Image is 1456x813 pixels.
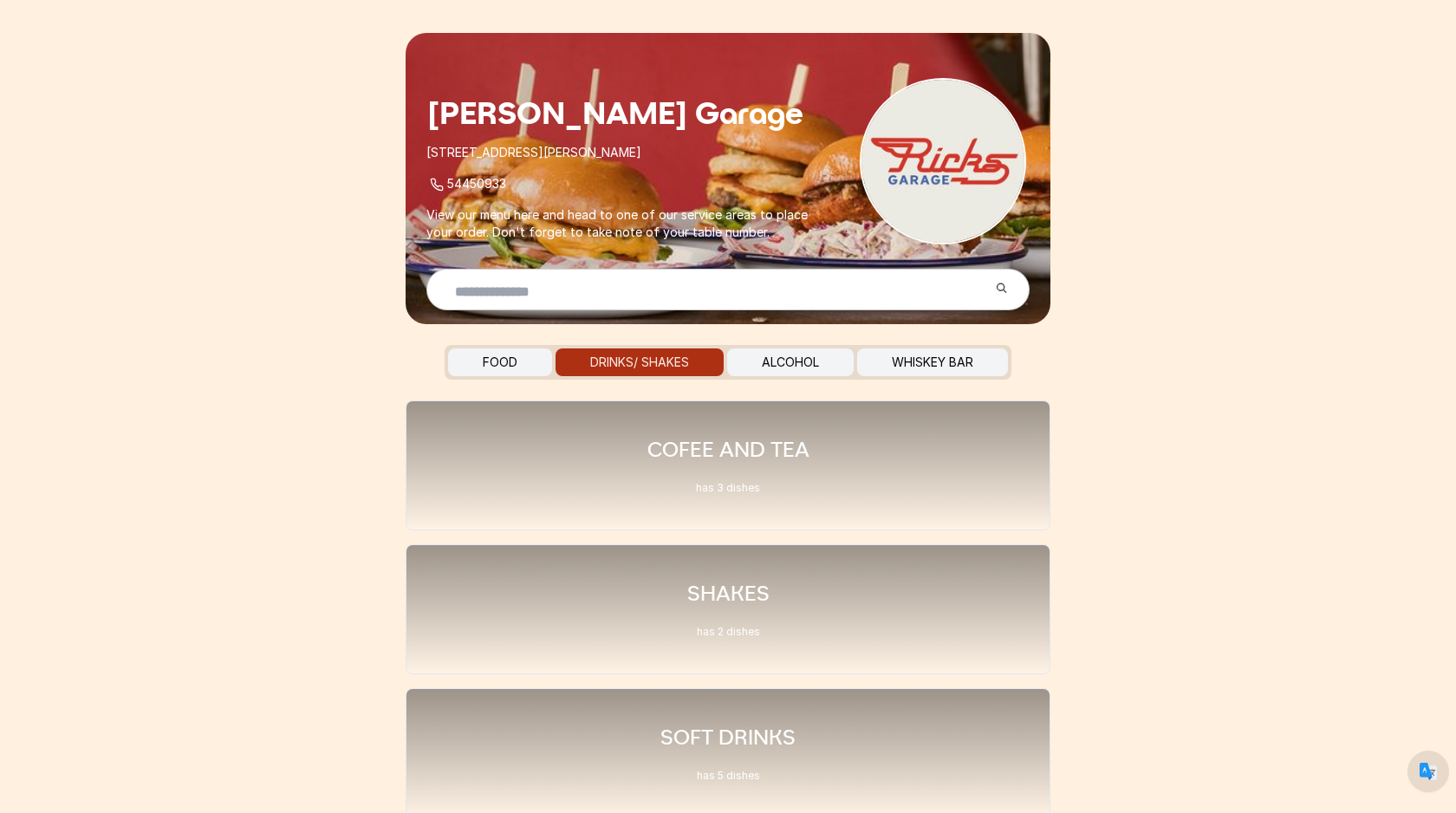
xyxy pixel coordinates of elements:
button: DRINKS/ SHAKES [556,348,724,376]
p: has 2 dishes [687,625,770,639]
button: ALCOHOL [727,348,854,376]
p: View our menu here and head to one of our service areas to place your order. Don't forget to take... [426,206,815,241]
h1: COFEE AND TEA [647,436,809,464]
p: has 5 dishes [660,769,796,783]
h1: SOFT DRINKS [660,724,796,751]
p: has 3 dishes [647,481,809,495]
h1: [PERSON_NAME] Garage [426,95,815,130]
button: FOOD [448,348,552,376]
img: Restaurant Logo [860,78,1026,244]
p: [STREET_ADDRESS][PERSON_NAME] [426,144,815,161]
h1: SHAKES [687,580,770,608]
p: 54450933 [426,175,815,192]
button: WHISKEY BAR [857,348,1008,376]
img: default.png [1420,763,1437,780]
